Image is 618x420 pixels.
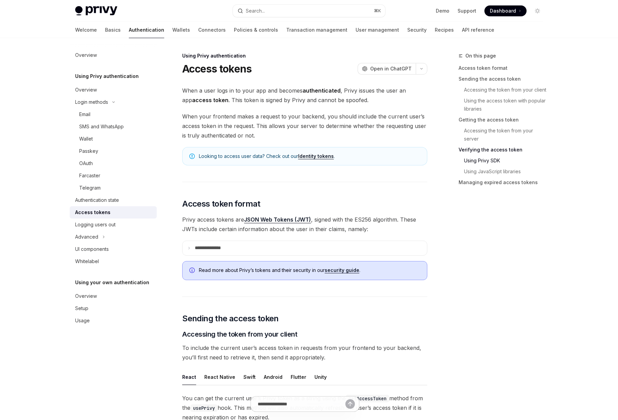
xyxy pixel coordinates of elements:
a: Usage [70,314,157,327]
div: UI components [75,245,109,253]
a: Authentication state [70,194,157,206]
div: Overview [75,292,97,300]
a: Demo [436,7,449,14]
a: Getting the access token [459,114,548,125]
a: Access token format [459,63,548,74]
div: Wallet [79,135,93,143]
div: Passkey [79,147,98,155]
a: Overview [70,290,157,302]
div: Authentication state [75,196,119,204]
a: Security [407,22,427,38]
a: Telegram [70,182,157,194]
h5: Using Privy authentication [75,72,139,80]
a: Accessing the token from your client [464,84,548,95]
span: Looking to access user data? Check out our . [199,153,420,160]
strong: access token [192,97,228,103]
a: Connectors [198,22,226,38]
a: Wallet [70,133,157,145]
div: Setup [75,304,88,312]
span: On this page [465,52,496,60]
a: JSON Web Tokens (JWT) [244,216,311,223]
a: Using JavaScript libraries [464,166,548,177]
span: ⌘ K [374,8,381,14]
div: Overview [75,51,97,59]
svg: Note [189,154,195,159]
button: Open in ChatGPT [358,63,416,75]
button: React [182,369,196,385]
a: Email [70,108,157,120]
button: Toggle dark mode [532,5,543,16]
button: Android [264,369,282,385]
button: Unity [314,369,327,385]
span: Dashboard [490,7,516,14]
span: Read more about Privy’s tokens and their security in our . [199,267,420,274]
div: Usage [75,317,90,325]
button: Swift [243,369,256,385]
span: Accessing the token from your client [182,329,297,339]
a: Farcaster [70,169,157,182]
a: Access tokens [70,206,157,219]
a: Overview [70,84,157,96]
a: Accessing the token from your server [464,125,548,144]
a: OAuth [70,157,157,169]
span: When a user logs in to your app and becomes , Privy issues the user an app . This token is signed... [182,86,427,105]
button: React Native [204,369,235,385]
a: Using the access token with popular libraries [464,95,548,114]
a: SMS and WhatsApp [70,120,157,133]
a: Identity tokens [298,153,334,159]
a: Basics [105,22,121,38]
a: Setup [70,302,157,314]
div: Email [79,110,90,118]
div: Search... [246,7,265,15]
div: Whitelabel [75,257,99,265]
div: Farcaster [79,172,100,180]
a: Recipes [435,22,454,38]
div: OAuth [79,159,93,167]
a: UI components [70,243,157,255]
a: Sending the access token [459,74,548,84]
div: Advanced [75,233,98,241]
a: Welcome [75,22,97,38]
img: light logo [75,6,117,16]
a: Transaction management [286,22,347,38]
button: Send message [345,399,355,409]
a: Support [458,7,476,14]
div: Using Privy authentication [182,52,427,59]
a: Wallets [172,22,190,38]
span: Privy access tokens are , signed with the ES256 algorithm. These JWTs include certain information... [182,215,427,234]
a: API reference [462,22,494,38]
a: Logging users out [70,219,157,231]
svg: Info [189,268,196,274]
a: Authentication [129,22,164,38]
span: To include the current user’s access token in requests from your frontend to your backend, you’ll... [182,343,427,362]
h5: Using your own authentication [75,278,149,287]
a: Passkey [70,145,157,157]
div: SMS and WhatsApp [79,123,124,131]
span: Access token format [182,198,260,209]
a: Overview [70,49,157,61]
div: Overview [75,86,97,94]
a: Dashboard [484,5,527,16]
a: Whitelabel [70,255,157,268]
span: Open in ChatGPT [370,65,412,72]
div: Login methods [75,98,108,106]
a: User management [356,22,399,38]
h1: Access tokens [182,63,252,75]
a: Using Privy SDK [464,155,548,166]
strong: authenticated [303,87,341,94]
button: Flutter [291,369,306,385]
div: Telegram [79,184,101,192]
div: Access tokens [75,208,110,216]
button: Search...⌘K [233,5,385,17]
a: Verifying the access token [459,144,548,155]
a: security guide [325,267,359,273]
span: Sending the access token [182,313,279,324]
a: Managing expired access tokens [459,177,548,188]
span: When your frontend makes a request to your backend, you should include the current user’s access ... [182,112,427,140]
div: Logging users out [75,221,116,229]
a: Policies & controls [234,22,278,38]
